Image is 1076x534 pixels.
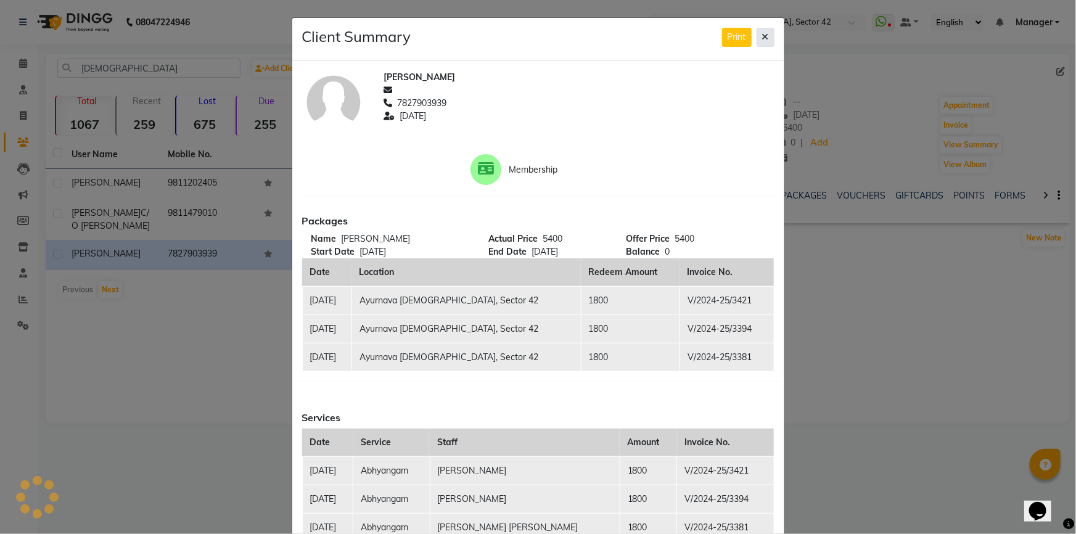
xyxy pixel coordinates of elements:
td: V/2024-25/3381 [680,343,774,371]
td: V/2024-25/3394 [680,314,774,343]
td: [DATE] [302,485,353,513]
td: 1800 [620,456,677,485]
span: Balance [626,245,660,258]
span: Start Date [311,245,355,258]
span: [DATE] [400,110,426,123]
td: Abhyangam [353,485,430,513]
span: End Date [488,245,527,258]
h4: Client Summary [302,28,411,46]
td: 1800 [581,314,680,343]
td: [DATE] [302,314,351,343]
span: 7827903939 [397,97,446,110]
td: V/2024-25/3394 [677,485,774,513]
td: V/2024-25/3421 [677,456,774,485]
th: Staff [430,429,620,457]
span: Name [311,232,337,245]
span: 0 [665,246,670,257]
span: [PERSON_NAME] [384,71,455,84]
span: [DATE] [360,246,387,257]
span: [DATE] [532,246,558,257]
td: [DATE] [302,286,351,314]
span: Membership [509,163,606,176]
td: 1800 [581,343,680,371]
td: [DATE] [302,343,351,371]
h6: Services [302,412,774,424]
th: Service [353,429,430,457]
th: Date [302,258,351,287]
td: [DATE] [302,456,353,485]
td: V/2024-25/3421 [680,286,774,314]
th: Date [302,429,353,457]
th: Redeem Amount [581,258,680,287]
th: Amount [620,429,677,457]
span: 5400 [675,233,694,244]
th: Location [351,258,581,287]
td: 1800 [581,286,680,314]
td: [PERSON_NAME] [430,456,620,485]
button: Print [722,28,752,47]
span: [PERSON_NAME] [342,233,411,244]
td: Ayurnava [DEMOGRAPHIC_DATA], Sector 42 [351,343,581,371]
iframe: chat widget [1024,485,1064,522]
span: Offer Price [626,232,670,245]
span: 5400 [543,233,562,244]
td: Ayurnava [DEMOGRAPHIC_DATA], Sector 42 [351,286,581,314]
h6: Packages [302,215,774,227]
td: 1800 [620,485,677,513]
td: [PERSON_NAME] [430,485,620,513]
span: Actual Price [488,232,538,245]
td: Abhyangam [353,456,430,485]
th: Invoice No. [680,258,774,287]
td: Ayurnava [DEMOGRAPHIC_DATA], Sector 42 [351,314,581,343]
th: Invoice No. [677,429,774,457]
